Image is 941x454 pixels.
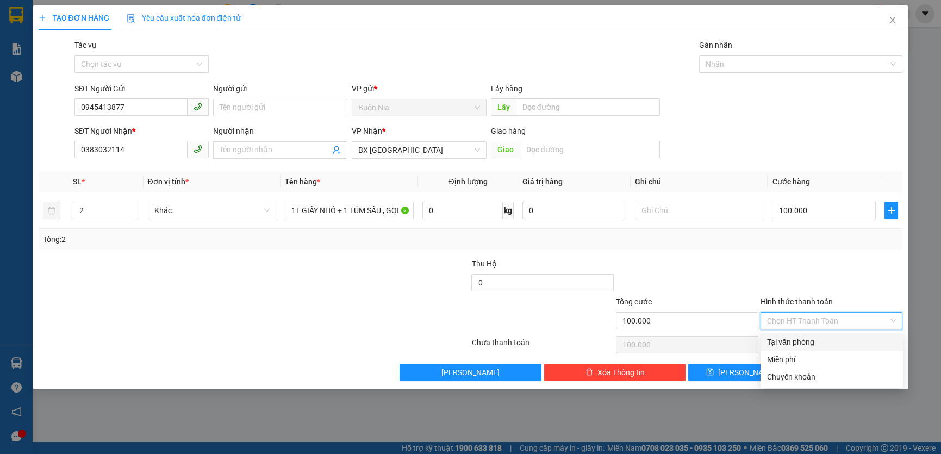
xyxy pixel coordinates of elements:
[127,14,241,22] span: Yêu cầu xuất hóa đơn điện tử
[585,368,593,377] span: delete
[706,368,714,377] span: save
[688,364,794,381] button: save[PERSON_NAME]
[767,371,896,383] div: Chuyển khoản
[332,146,341,154] span: user-add
[43,202,60,219] button: delete
[503,202,514,219] span: kg
[520,141,660,158] input: Dọc đường
[43,233,364,245] div: Tổng: 2
[877,5,908,36] button: Close
[491,141,520,158] span: Giao
[9,10,26,22] span: Gửi:
[74,41,96,49] label: Tác vụ
[761,297,833,306] label: Hình thức thanh toán
[441,366,500,378] span: [PERSON_NAME]
[154,202,270,219] span: Khác
[93,51,161,108] span: ĐỨC HÒA LONG AN
[597,366,645,378] span: Xóa Thông tin
[470,337,615,356] div: Chưa thanh toán
[148,177,189,186] span: Đơn vị tính
[285,177,320,186] span: Tên hàng
[352,127,382,135] span: VP Nhận
[127,14,135,23] img: icon
[885,206,898,215] span: plus
[194,145,202,153] span: phone
[767,336,896,348] div: Tại văn phòng
[9,9,85,22] div: Buôn Nia
[522,202,626,219] input: 0
[213,83,347,95] div: Người gửi
[491,84,522,93] span: Lấy hàng
[73,177,82,186] span: SL
[74,125,209,137] div: SĐT Người Nhận
[631,171,768,192] th: Ghi chú
[93,10,119,22] span: Nhận:
[448,177,487,186] span: Định lượng
[616,297,652,306] span: Tổng cước
[93,35,169,51] div: 0972798783
[699,41,732,49] label: Gán nhãn
[352,83,486,95] div: VP gửi
[522,177,563,186] span: Giá trị hàng
[635,202,764,219] input: Ghi Chú
[93,57,109,68] span: DĐ:
[93,9,169,35] div: DỌC ĐƯỜNG
[516,98,660,116] input: Dọc đường
[74,83,209,95] div: SĐT Người Gửi
[358,99,479,116] span: Buôn Nia
[194,102,202,111] span: phone
[400,364,542,381] button: [PERSON_NAME]
[718,366,776,378] span: [PERSON_NAME]
[285,202,414,219] input: VD: Bàn, Ghế
[471,259,496,268] span: Thu Hộ
[544,364,686,381] button: deleteXóa Thông tin
[491,127,526,135] span: Giao hàng
[772,177,809,186] span: Cước hàng
[39,14,46,22] span: plus
[358,142,479,158] span: BX Tây Ninh
[767,353,896,365] div: Miễn phí
[888,16,897,24] span: close
[39,14,109,22] span: TẠO ĐƠN HÀNG
[884,202,898,219] button: plus
[9,22,85,38] div: 0965990005
[491,98,516,116] span: Lấy
[213,125,347,137] div: Người nhận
